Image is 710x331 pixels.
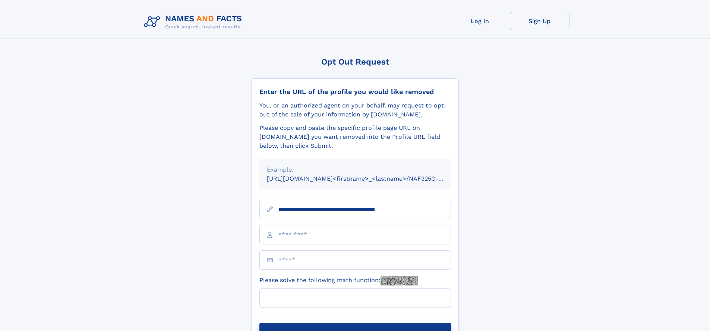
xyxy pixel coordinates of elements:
small: [URL][DOMAIN_NAME]<firstname>_<lastname>/NAF325G-xxxxxxxx [267,175,465,182]
a: Log In [450,12,510,30]
img: Logo Names and Facts [141,12,248,32]
div: Example: [267,165,444,174]
a: Sign Up [510,12,569,30]
div: You, or an authorized agent on your behalf, may request to opt-out of the sale of your informatio... [259,101,451,119]
div: Enter the URL of the profile you would like removed [259,88,451,96]
div: Please copy and paste the specific profile page URL on [DOMAIN_NAME] you want removed into the Pr... [259,124,451,150]
div: Opt Out Request [252,57,459,66]
label: Please solve the following math function: [259,276,418,285]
